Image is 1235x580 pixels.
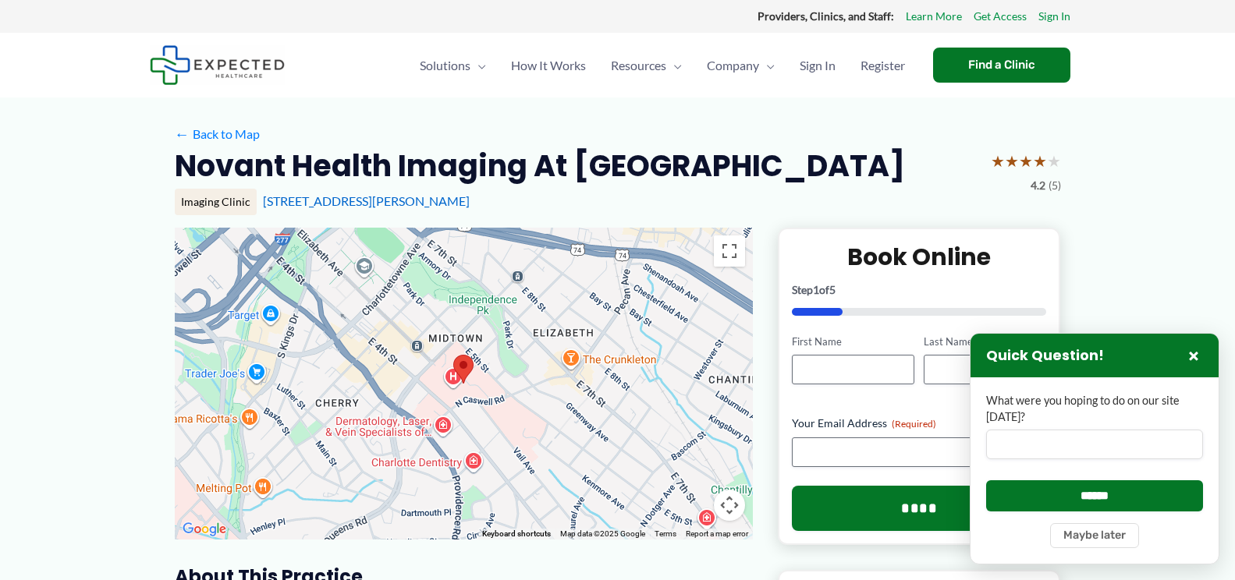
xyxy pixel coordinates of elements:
span: Register [861,38,905,93]
img: Expected Healthcare Logo - side, dark font, small [150,45,285,85]
span: ★ [991,147,1005,175]
span: Solutions [420,38,470,93]
span: 1 [813,283,819,296]
a: ResourcesMenu Toggle [598,38,694,93]
a: Report a map error [686,529,748,538]
button: Toggle fullscreen view [714,235,745,267]
a: Get Access [974,6,1027,27]
span: Menu Toggle [470,38,486,93]
span: ★ [1047,147,1061,175]
a: CompanyMenu Toggle [694,38,787,93]
label: First Name [792,334,914,349]
span: ← [175,126,190,141]
span: 5 [829,283,836,296]
span: ★ [1005,147,1019,175]
span: Company [707,38,759,93]
span: ★ [1033,147,1047,175]
a: Sign In [1038,6,1070,27]
a: ←Back to Map [175,122,260,146]
div: Imaging Clinic [175,189,257,215]
span: (5) [1049,175,1061,196]
a: Sign In [787,38,848,93]
strong: Providers, Clinics, and Staff: [758,9,894,23]
a: Find a Clinic [933,48,1070,83]
span: How It Works [511,38,586,93]
a: [STREET_ADDRESS][PERSON_NAME] [263,193,470,208]
span: Resources [611,38,666,93]
span: ★ [1019,147,1033,175]
button: Map camera controls [714,490,745,521]
span: (Required) [892,418,936,430]
button: Keyboard shortcuts [482,529,551,539]
a: Learn More [906,6,962,27]
a: Register [848,38,917,93]
h2: Book Online [792,242,1047,272]
span: Menu Toggle [666,38,682,93]
a: How It Works [499,38,598,93]
span: 4.2 [1031,175,1045,196]
a: Terms (opens in new tab) [655,529,676,538]
a: Open this area in Google Maps (opens a new window) [179,519,230,539]
button: Maybe later [1050,523,1139,548]
label: Last Name [924,334,1046,349]
label: What were you hoping to do on our site [DATE]? [986,393,1203,425]
span: Sign In [800,38,836,93]
h2: Novant Health Imaging at [GEOGRAPHIC_DATA] [175,147,905,185]
button: Close [1184,346,1203,365]
span: Map data ©2025 Google [560,529,645,538]
img: Google [179,519,230,539]
p: Step of [792,285,1047,295]
h3: Quick Question! [986,347,1104,365]
span: Menu Toggle [759,38,775,93]
a: SolutionsMenu Toggle [407,38,499,93]
label: Your Email Address [792,416,1047,431]
nav: Primary Site Navigation [407,38,917,93]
